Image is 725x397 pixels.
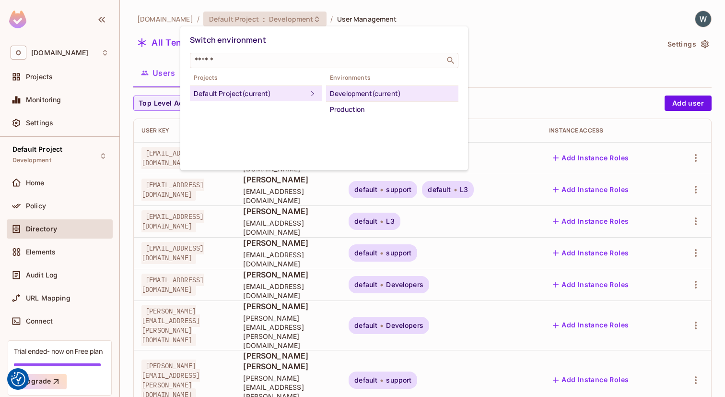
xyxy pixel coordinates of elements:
span: Environments [326,74,458,82]
img: Revisit consent button [11,372,25,386]
span: Projects [190,74,322,82]
div: Development (current) [330,88,455,99]
div: Default Project (current) [194,88,307,99]
button: Consent Preferences [11,372,25,386]
div: Production [330,104,455,115]
span: Switch environment [190,35,266,45]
